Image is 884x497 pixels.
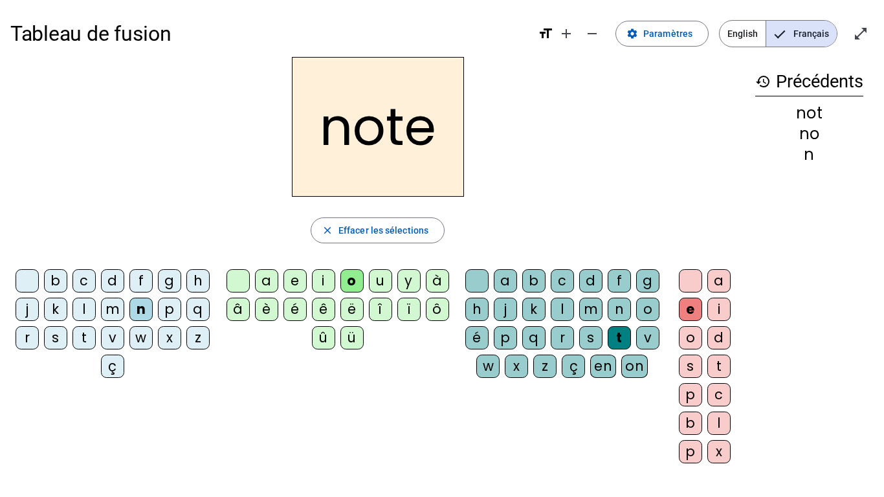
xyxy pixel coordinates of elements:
div: q [186,298,210,321]
mat-icon: open_in_full [853,26,868,41]
div: d [101,269,124,293]
div: s [44,326,67,349]
div: t [72,326,96,349]
div: z [186,326,210,349]
div: d [707,326,731,349]
div: l [707,412,731,435]
div: à [426,269,449,293]
div: n [608,298,631,321]
div: c [551,269,574,293]
div: â [227,298,250,321]
div: x [707,440,731,463]
h2: note [292,57,464,197]
div: w [476,355,500,378]
div: a [255,269,278,293]
div: m [101,298,124,321]
button: Effacer les sélections [311,217,445,243]
div: ü [340,326,364,349]
div: on [621,355,648,378]
span: Effacer les sélections [338,223,428,238]
div: ê [312,298,335,321]
div: é [465,326,489,349]
mat-icon: close [322,225,333,236]
div: t [707,355,731,378]
div: ç [562,355,585,378]
button: Augmenter la taille de la police [553,21,579,47]
div: s [679,355,702,378]
div: en [590,355,616,378]
button: Paramètres [615,21,709,47]
div: k [522,298,546,321]
div: f [129,269,153,293]
span: Paramètres [643,26,692,41]
mat-icon: add [558,26,574,41]
div: z [533,355,557,378]
div: a [494,269,517,293]
div: û [312,326,335,349]
mat-icon: remove [584,26,600,41]
div: x [158,326,181,349]
div: w [129,326,153,349]
mat-button-toggle-group: Language selection [719,20,837,47]
div: h [186,269,210,293]
div: ç [101,355,124,378]
div: l [72,298,96,321]
div: s [579,326,602,349]
div: é [283,298,307,321]
div: g [158,269,181,293]
div: o [636,298,659,321]
div: n [755,147,863,162]
div: ë [340,298,364,321]
div: a [707,269,731,293]
div: p [679,440,702,463]
div: p [679,383,702,406]
div: p [494,326,517,349]
div: u [369,269,392,293]
div: d [579,269,602,293]
div: y [397,269,421,293]
button: Diminuer la taille de la police [579,21,605,47]
div: b [44,269,67,293]
div: p [158,298,181,321]
div: ô [426,298,449,321]
div: v [636,326,659,349]
span: Français [766,21,837,47]
div: b [522,269,546,293]
span: English [720,21,766,47]
div: k [44,298,67,321]
div: j [494,298,517,321]
mat-icon: format_size [538,26,553,41]
h1: Tableau de fusion [10,13,527,54]
div: m [579,298,602,321]
mat-icon: history [755,74,771,89]
mat-icon: settings [626,28,638,39]
h3: Précédents [755,67,863,96]
div: o [340,269,364,293]
div: f [608,269,631,293]
div: c [72,269,96,293]
div: r [551,326,574,349]
div: e [283,269,307,293]
div: i [707,298,731,321]
div: l [551,298,574,321]
div: no [755,126,863,142]
div: n [129,298,153,321]
div: g [636,269,659,293]
div: j [16,298,39,321]
div: r [16,326,39,349]
div: ï [397,298,421,321]
div: c [707,383,731,406]
button: Entrer en plein écran [848,21,874,47]
div: t [608,326,631,349]
div: è [255,298,278,321]
div: b [679,412,702,435]
div: h [465,298,489,321]
div: o [679,326,702,349]
div: not [755,105,863,121]
div: q [522,326,546,349]
div: v [101,326,124,349]
div: i [312,269,335,293]
div: e [679,298,702,321]
div: x [505,355,528,378]
div: î [369,298,392,321]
